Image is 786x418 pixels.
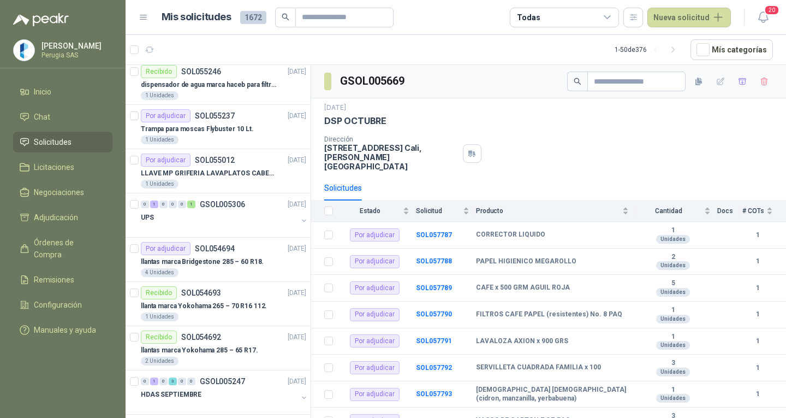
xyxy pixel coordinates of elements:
[34,211,78,223] span: Adjudicación
[635,253,711,262] b: 2
[742,389,773,399] b: 1
[178,378,186,385] div: 0
[350,388,400,401] div: Por adjudicar
[656,315,690,323] div: Unidades
[141,345,258,356] p: llantas marca Yokohama 285 – 65 R17.
[288,244,306,254] p: [DATE]
[178,201,186,208] div: 0
[324,182,362,194] div: Solicitudes
[34,111,50,123] span: Chat
[753,8,773,27] button: 20
[324,136,458,143] p: Dirección
[340,207,401,215] span: Estado
[615,41,682,58] div: 1 - 50 de 376
[656,288,690,297] div: Unidades
[126,282,311,326] a: RecibidoSOL054693[DATE] llanta marca Yokohama 265 – 70 R16 112.1 Unidades
[350,281,400,295] div: Por adjudicar
[416,390,452,398] a: SOL057793
[141,390,201,400] p: HDAS SEPTIEMBRE
[742,283,773,293] b: 1
[141,136,178,144] div: 1 Unidades
[162,9,231,25] h1: Mis solicitudes
[126,61,311,105] a: RecibidoSOL055246[DATE] dispensador de agua marca haceb para filtros Nikkei1 Unidades
[13,107,112,127] a: Chat
[416,284,452,292] a: SOL057789
[41,52,110,58] p: Perugia SAS
[350,228,400,242] div: Por adjudicar
[635,226,711,235] b: 1
[717,201,742,222] th: Docs
[34,299,82,311] span: Configuración
[195,245,235,252] p: SOL054694
[416,310,452,318] a: SOL057790
[288,288,306,298] p: [DATE]
[340,201,416,222] th: Estado
[141,378,149,385] div: 0
[159,201,168,208] div: 0
[635,386,711,395] b: 1
[126,326,311,370] a: RecibidoSOL054692[DATE] llantas marca Yokohama 285 – 65 R17.2 Unidades
[141,91,178,100] div: 1 Unidades
[656,235,690,244] div: Unidades
[476,363,601,372] b: SERVILLETA CUADRADA FAMILIA x 100
[324,115,386,127] p: DSP OCTUBRE
[742,256,773,267] b: 1
[288,67,306,77] p: [DATE]
[141,65,177,78] div: Recibido
[141,286,177,299] div: Recibido
[288,376,306,387] p: [DATE]
[13,182,112,203] a: Negociaciones
[181,68,221,75] p: SOL055246
[656,341,690,350] div: Unidades
[416,201,476,222] th: Solicitud
[416,231,452,239] a: SOL057787
[324,143,458,171] p: [STREET_ADDRESS] Cali , [PERSON_NAME][GEOGRAPHIC_DATA]
[240,11,266,24] span: 1672
[34,274,74,286] span: Remisiones
[141,180,178,189] div: 1 Unidades
[476,231,545,239] b: CORRECTOR LIQUIDO
[476,386,629,403] b: [DEMOGRAPHIC_DATA] [DEMOGRAPHIC_DATA] (cidron, manzanilla, yerbabuena)
[150,201,158,208] div: 1
[126,149,311,193] a: Por adjudicarSOL055012[DATE] LLAVE MP GRIFERIA LAVAPLATOS CABEZA EXTRAIBLE1 Unidades
[195,112,235,120] p: SOL055237
[187,201,195,208] div: 1
[690,39,773,60] button: Mís categorías
[742,363,773,373] b: 1
[742,207,764,215] span: # COTs
[476,310,622,319] b: FILTROS CAFE PAPEL (resistentes) No. 8 PAQ
[141,198,308,233] a: 0 1 0 0 0 1 GSOL005306[DATE] UPS
[476,337,568,346] b: LAVALOZA AXION x 900 GRS
[13,207,112,228] a: Adjudicación
[200,201,245,208] p: GSOL005306
[34,86,51,98] span: Inicio
[340,73,406,90] h3: GSOL005669
[635,279,711,288] b: 5
[416,257,452,265] a: SOL057788
[181,289,221,297] p: SOL054693
[141,331,177,344] div: Recibido
[288,332,306,343] p: [DATE]
[416,337,452,345] b: SOL057791
[34,186,84,198] span: Negociaciones
[141,242,190,255] div: Por adjudicar
[200,378,245,385] p: GSOL005247
[195,156,235,164] p: SOL055012
[13,269,112,290] a: Remisiones
[476,207,620,215] span: Producto
[126,105,311,149] a: Por adjudicarSOL055237[DATE] Trampa para moscas Flybuster 10 Lt.1 Unidades
[13,232,112,265] a: Órdenes de Compra
[126,238,311,282] a: Por adjudicarSOL054694[DATE] llantas marca Bridgestone 285 – 60 R18.4 Unidades
[141,109,190,122] div: Por adjudicar
[288,199,306,210] p: [DATE]
[764,5,779,15] span: 20
[169,378,177,385] div: 3
[282,13,289,21] span: search
[476,201,635,222] th: Producto
[141,80,277,90] p: dispensador de agua marca haceb para filtros Nikkei
[656,261,690,270] div: Unidades
[350,255,400,268] div: Por adjudicar
[635,201,717,222] th: Cantidad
